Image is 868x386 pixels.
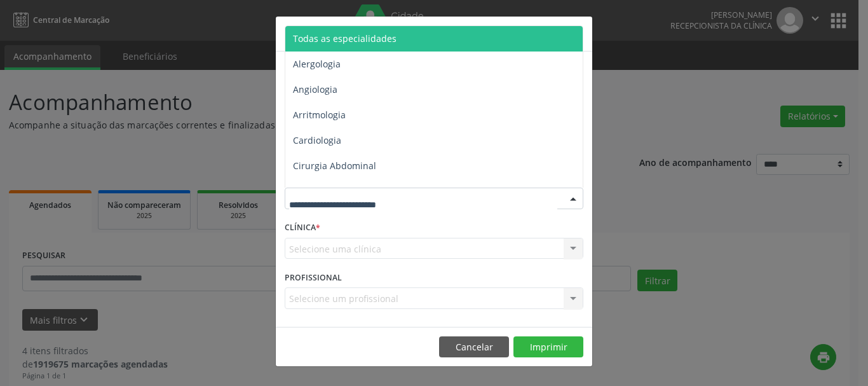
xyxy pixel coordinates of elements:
span: Angiologia [293,83,337,95]
span: Cardiologia [293,134,341,146]
label: CLÍNICA [285,218,320,238]
span: Arritmologia [293,109,346,121]
span: Alergologia [293,58,341,70]
button: Imprimir [513,336,583,358]
span: Cirurgia Abdominal [293,160,376,172]
button: Close [567,17,592,48]
label: PROFISSIONAL [285,268,342,287]
span: Cirurgia Bariatrica [293,185,371,197]
h5: Relatório de agendamentos [285,25,430,42]
button: Cancelar [439,336,509,358]
span: Todas as especialidades [293,32,397,45]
